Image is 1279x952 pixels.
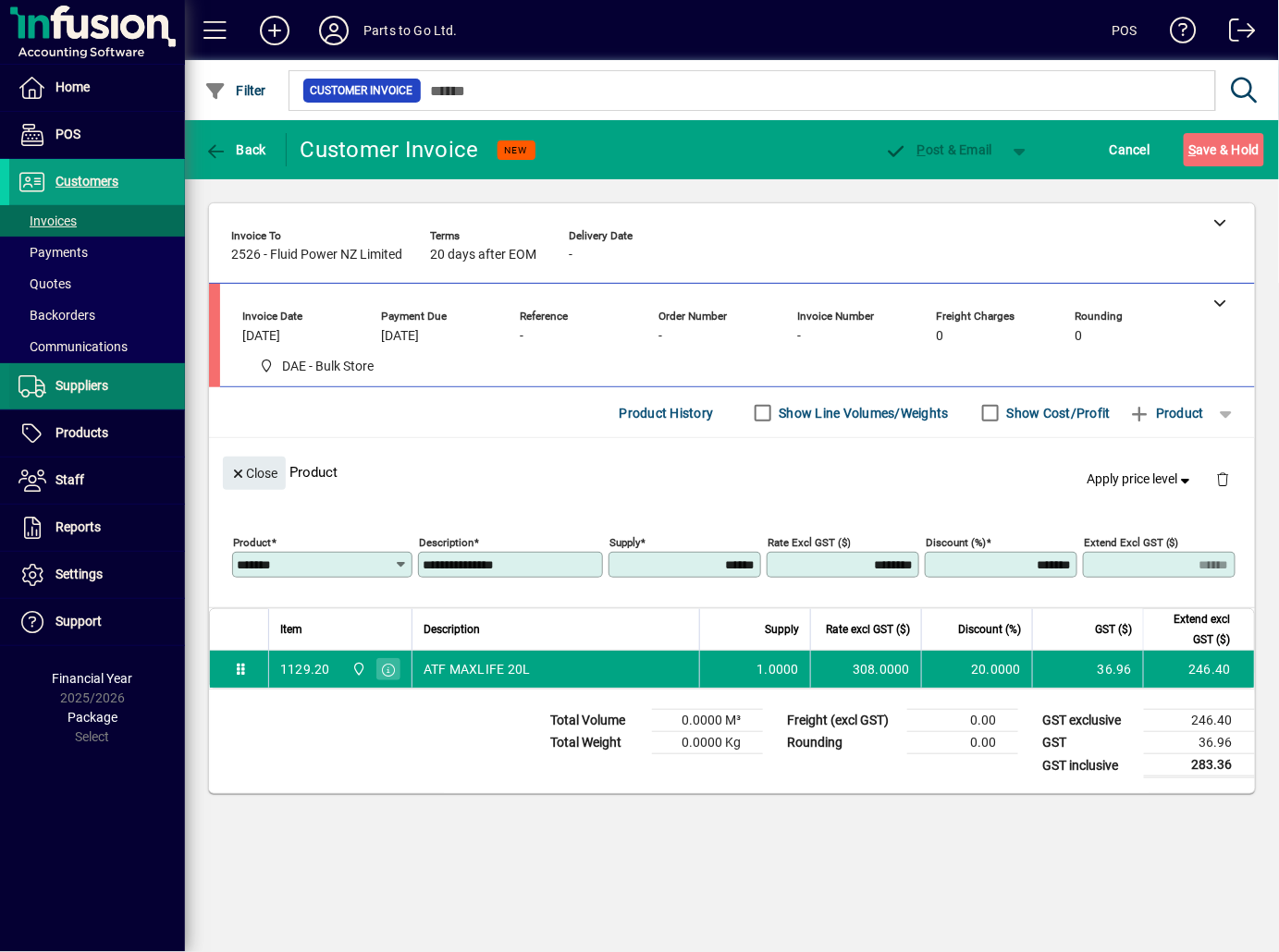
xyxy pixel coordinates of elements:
td: 0.00 [907,710,1018,732]
a: Staff [9,458,185,504]
button: Delete [1201,457,1246,501]
a: Suppliers [9,363,185,409]
span: Invoices [18,214,77,228]
td: 0.0000 Kg [652,732,763,754]
span: ave & Hold [1188,135,1260,165]
span: Backorders [18,308,95,323]
a: Communications [9,331,185,362]
div: Customer Invoice [301,135,479,165]
span: Home [55,79,90,94]
a: Reports [9,505,185,551]
span: GST ($) [1095,619,1132,640]
span: [DATE] [242,329,280,344]
span: Cancel [1110,135,1150,165]
button: Save & Hold [1184,133,1264,166]
mat-label: Discount (%) [926,536,986,549]
span: Staff [55,472,84,487]
td: 283.36 [1144,754,1255,777]
app-page-header-button: Close [218,464,290,481]
span: Item [280,619,302,640]
span: Settings [55,567,103,581]
td: GST exclusive [1033,710,1144,732]
td: 36.96 [1144,732,1255,754]
a: Logout [1215,4,1256,64]
a: Knowledge Base [1156,4,1197,64]
td: 36.96 [1032,651,1143,688]
td: 246.40 [1143,651,1254,688]
a: Payments [9,237,185,268]
span: 1.0000 [757,660,800,678]
span: - [797,329,801,344]
app-page-header-button: Back [185,133,287,166]
span: Apply price level [1088,470,1195,489]
span: Quotes [18,276,71,291]
button: Profile [304,14,363,47]
span: Customers [55,174,118,189]
span: - [520,329,523,344]
a: Settings [9,552,185,598]
span: 0 [936,329,943,344]
span: P [917,142,926,157]
span: DAE - Bulk Store [252,355,382,378]
button: Add product line item [1120,397,1213,430]
span: Support [55,614,102,629]
button: Post & Email [876,133,1002,166]
span: 20 days after EOM [430,248,536,262]
span: Rate excl GST ($) [826,619,910,640]
span: - [569,248,572,262]
button: Cancel [1105,133,1155,166]
td: Rounding [778,732,907,754]
span: Products [55,425,108,440]
a: POS [9,112,185,158]
span: 0 [1075,329,1082,344]
div: POS [1112,16,1138,45]
td: 246.40 [1144,710,1255,732]
td: 0.0000 M³ [652,710,763,732]
span: Back [204,142,266,157]
span: Discount (%) [958,619,1021,640]
span: Communications [18,339,128,354]
mat-label: Extend excl GST ($) [1084,536,1179,549]
span: Payments [18,245,88,260]
span: DAE - Bulk Store [347,659,368,679]
div: Product [209,438,1255,506]
span: POS [55,127,80,141]
span: DAE - Bulk Store [283,357,375,376]
button: Filter [200,74,271,107]
span: Extend excl GST ($) [1155,609,1231,650]
td: GST inclusive [1033,754,1144,777]
span: Package [68,710,117,725]
div: Parts to Go Ltd. [363,16,458,45]
button: Back [200,133,271,166]
app-page-header-button: Delete [1201,470,1246,487]
span: Supply [765,619,799,640]
span: Suppliers [55,378,108,393]
span: Close [230,458,278,489]
span: Financial Year [53,671,133,686]
span: ost & Email [885,142,992,157]
span: [DATE] [381,329,419,344]
button: Close [223,457,286,490]
span: Reports [55,519,101,534]
button: Add [245,14,304,47]
a: Backorders [9,299,185,331]
a: Home [9,65,185,111]
span: S [1188,142,1196,157]
div: 1129.20 [280,660,330,678]
td: Freight (excl GST) [778,710,907,732]
td: 20.0000 [921,651,1032,688]
a: Quotes [9,268,185,299]
label: Show Cost/Profit [1003,404,1111,422]
span: Filter [204,83,266,98]
span: Customer Invoice [311,81,413,100]
span: NEW [505,144,528,156]
td: Total Weight [541,732,652,754]
a: Invoices [9,205,185,237]
span: Product [1129,398,1204,428]
td: 0.00 [907,732,1018,754]
td: Total Volume [541,710,652,732]
a: Support [9,599,185,645]
label: Show Line Volumes/Weights [776,404,949,422]
a: Products [9,410,185,457]
span: Description [424,619,480,640]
